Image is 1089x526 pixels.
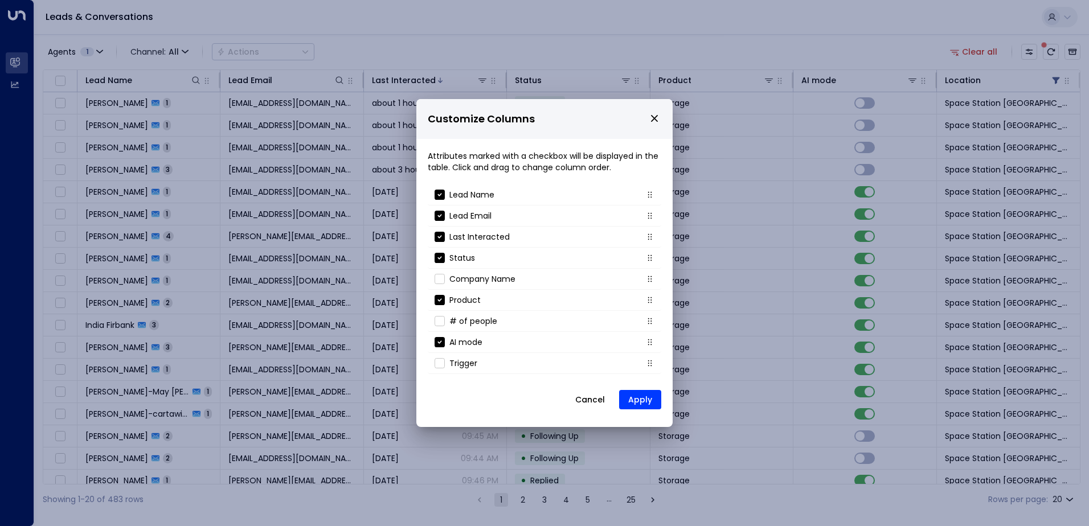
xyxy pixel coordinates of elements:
[449,315,497,327] p: # of people
[449,357,477,369] p: Trigger
[449,231,510,243] p: Last Interacted
[449,210,492,221] p: Lead Email
[449,189,494,200] p: Lead Name
[428,111,535,128] span: Customize Columns
[566,389,615,410] button: Cancel
[428,150,661,173] p: Attributes marked with a checkbox will be displayed in the table. Click and drag to change column...
[449,336,482,348] p: AI mode
[619,390,661,409] button: Apply
[449,273,515,285] p: Company Name
[449,252,475,264] p: Status
[449,294,481,306] p: Product
[649,113,660,124] button: close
